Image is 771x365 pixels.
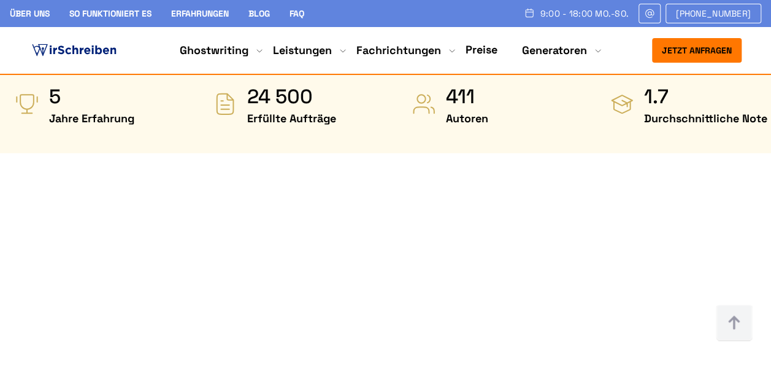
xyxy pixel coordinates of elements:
[248,8,270,19] a: Blog
[524,8,535,18] img: Schedule
[644,84,767,109] strong: 1.7
[290,8,304,19] a: FAQ
[540,9,629,18] span: 9:00 - 18:00 Mo.-So.
[610,92,634,116] img: Durchschnittliche Note
[446,109,488,128] span: Autoren
[213,92,237,116] img: Erfüllte Aufträge
[644,9,655,18] img: Email
[49,109,134,128] span: Jahre Erfahrung
[446,84,488,109] strong: 411
[247,84,336,109] strong: 24 500
[644,109,767,128] span: Durchschnittliche Note
[49,84,134,109] strong: 5
[666,4,761,23] a: [PHONE_NUMBER]
[29,41,119,60] img: logo ghostwriter-österreich
[69,8,152,19] a: So funktioniert es
[10,8,50,19] a: Über uns
[716,305,753,342] img: button top
[412,92,436,116] img: Autoren
[180,43,248,58] a: Ghostwriting
[356,43,441,58] a: Fachrichtungen
[466,42,497,57] a: Preise
[171,8,229,19] a: Erfahrungen
[652,38,742,63] button: Jetzt anfragen
[15,92,39,116] img: Jahre Erfahrung
[247,109,336,128] span: Erfüllte Aufträge
[676,9,751,18] span: [PHONE_NUMBER]
[522,43,587,58] a: Generatoren
[273,43,332,58] a: Leistungen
